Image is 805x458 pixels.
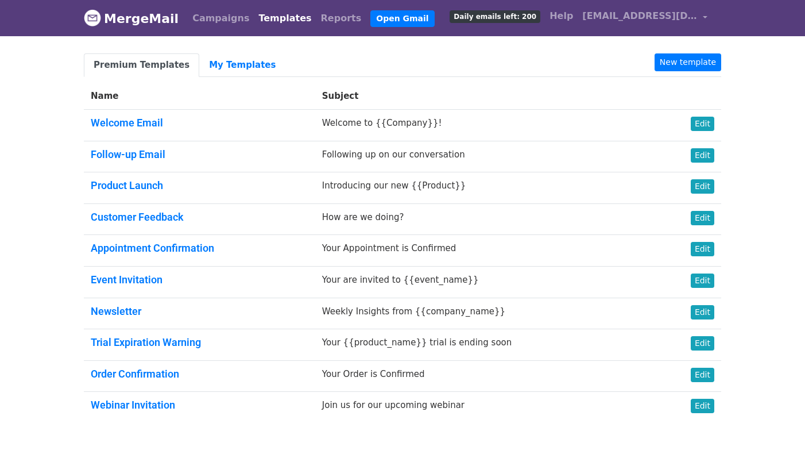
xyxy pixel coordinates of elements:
[84,9,101,26] img: MergeMail logo
[578,5,712,32] a: [EMAIL_ADDRESS][DOMAIN_NAME]
[91,368,179,380] a: Order Confirmation
[655,53,721,71] a: New template
[691,368,714,382] a: Edit
[691,305,714,320] a: Edit
[315,392,658,423] td: Join us for our upcoming webinar
[315,141,658,172] td: Following up on our conversation
[199,53,285,77] a: My Templates
[370,10,434,27] a: Open Gmail
[545,5,578,28] a: Help
[691,399,714,413] a: Edit
[691,274,714,288] a: Edit
[445,5,545,28] a: Daily emails left: 200
[91,336,201,348] a: Trial Expiration Warning
[91,305,141,317] a: Newsletter
[91,117,163,129] a: Welcome Email
[691,117,714,131] a: Edit
[84,53,199,77] a: Premium Templates
[91,211,184,223] a: Customer Feedback
[91,399,175,411] a: Webinar Invitation
[315,235,658,267] td: Your Appointment is Confirmed
[254,7,316,30] a: Templates
[84,6,179,30] a: MergeMail
[315,172,658,204] td: Introducing our new {{Product}}
[315,266,658,298] td: Your are invited to {{event_name}}
[84,83,315,110] th: Name
[91,242,214,254] a: Appointment Confirmation
[315,83,658,110] th: Subject
[450,10,540,23] span: Daily emails left: 200
[691,242,714,256] a: Edit
[582,9,697,23] span: [EMAIL_ADDRESS][DOMAIN_NAME]
[91,274,162,286] a: Event Invitation
[691,179,714,194] a: Edit
[315,298,658,329] td: Weekly Insights from {{company_name}}
[315,360,658,392] td: Your Order is Confirmed
[691,148,714,163] a: Edit
[691,336,714,351] a: Edit
[315,329,658,361] td: Your {{product_name}} trial is ending soon
[188,7,254,30] a: Campaigns
[91,148,165,160] a: Follow-up Email
[315,110,658,141] td: Welcome to {{Company}}!
[691,211,714,225] a: Edit
[316,7,366,30] a: Reports
[315,203,658,235] td: How are we doing?
[91,179,163,191] a: Product Launch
